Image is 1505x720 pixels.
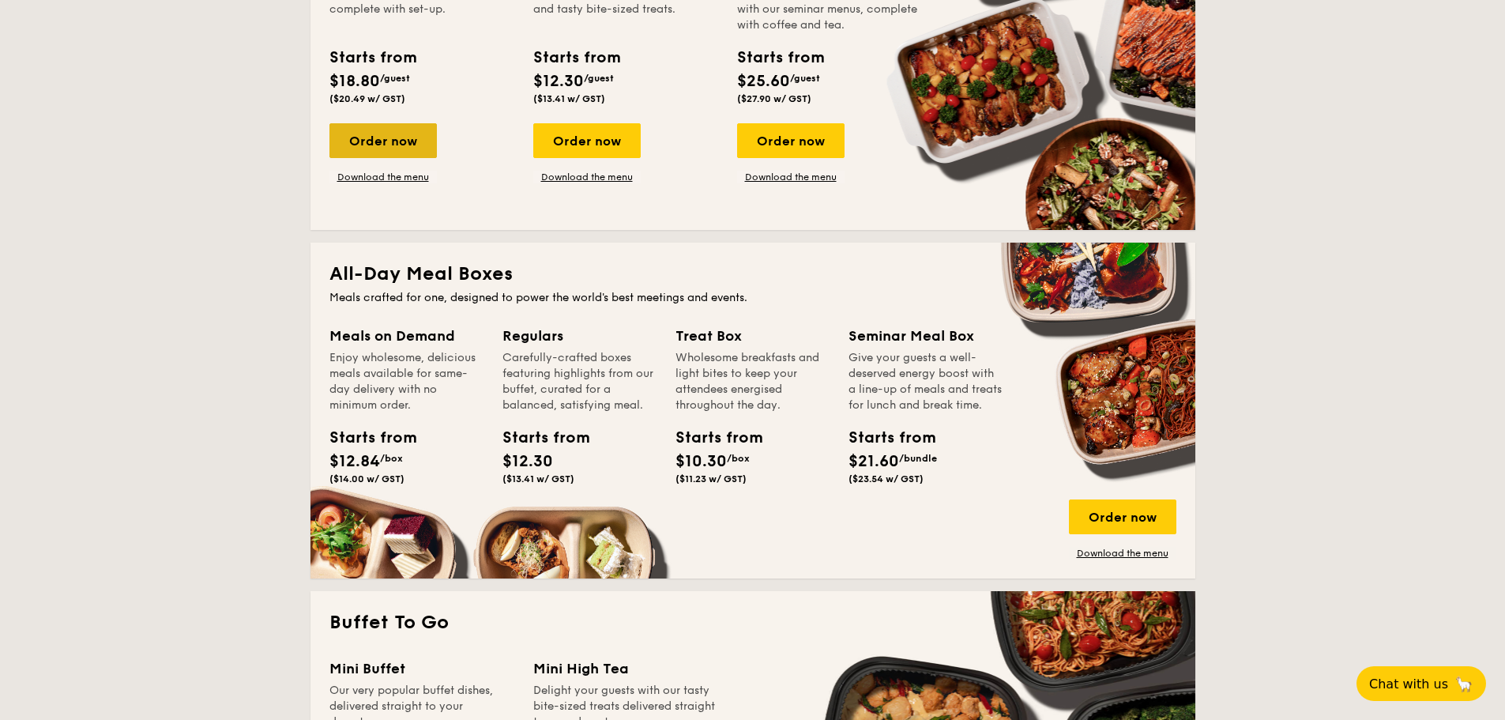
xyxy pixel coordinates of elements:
span: /bundle [899,453,937,464]
span: ($20.49 w/ GST) [329,93,405,104]
div: Starts from [675,426,747,450]
span: $12.30 [502,452,553,471]
div: Seminar Meal Box [848,325,1003,347]
span: $10.30 [675,452,727,471]
div: Starts from [329,46,416,70]
span: $21.60 [848,452,899,471]
div: Wholesome breakfasts and light bites to keep your attendees energised throughout the day. [675,350,830,413]
a: Download the menu [533,171,641,183]
span: $12.30 [533,72,584,91]
div: Meals on Demand [329,325,483,347]
div: Carefully-crafted boxes featuring highlights from our buffet, curated for a balanced, satisfying ... [502,350,657,413]
span: /box [727,453,750,464]
div: Treat Box [675,325,830,347]
div: Enjoy wholesome, delicious meals available for same-day delivery with no minimum order. [329,350,483,413]
div: Starts from [848,426,920,450]
span: /guest [790,73,820,84]
div: Regulars [502,325,657,347]
h2: All-Day Meal Boxes [329,262,1176,287]
span: /box [380,453,403,464]
span: 🦙 [1454,675,1473,693]
a: Download the menu [737,171,845,183]
div: Meals crafted for one, designed to power the world's best meetings and events. [329,290,1176,306]
span: Chat with us [1369,677,1448,692]
span: ($27.90 w/ GST) [737,93,811,104]
a: Download the menu [1069,547,1176,560]
span: /guest [584,73,614,84]
div: Order now [329,123,437,158]
div: Starts from [502,426,574,450]
span: ($14.00 w/ GST) [329,473,404,484]
div: Mini Buffet [329,658,514,680]
h2: Buffet To Go [329,610,1176,635]
span: $25.60 [737,72,790,91]
button: Chat with us🦙 [1356,666,1486,701]
div: Order now [533,123,641,158]
span: ($23.54 w/ GST) [848,473,924,484]
div: Starts from [737,46,823,70]
span: /guest [380,73,410,84]
span: $18.80 [329,72,380,91]
span: $12.84 [329,452,380,471]
span: ($11.23 w/ GST) [675,473,747,484]
div: Order now [1069,499,1176,534]
span: ($13.41 w/ GST) [502,473,574,484]
span: ($13.41 w/ GST) [533,93,605,104]
div: Give your guests a well-deserved energy boost with a line-up of meals and treats for lunch and br... [848,350,1003,413]
div: Order now [737,123,845,158]
div: Mini High Tea [533,658,718,680]
a: Download the menu [329,171,437,183]
div: Starts from [329,426,401,450]
div: Starts from [533,46,619,70]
